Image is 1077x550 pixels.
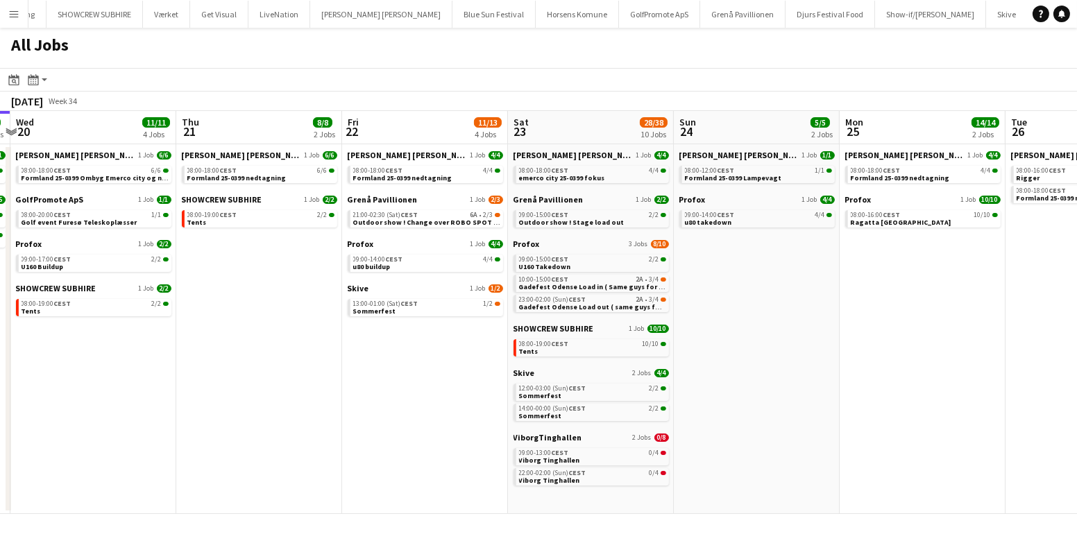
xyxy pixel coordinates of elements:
[310,1,452,28] button: [PERSON_NAME] [PERSON_NAME]
[46,96,80,106] span: Week 34
[452,1,536,28] button: Blue Sun Festival
[700,1,786,28] button: Grenå Pavillionen
[875,1,986,28] button: Show-if/[PERSON_NAME]
[143,1,190,28] button: Værket
[190,1,248,28] button: Get Visual
[986,1,1028,28] button: Skive
[248,1,310,28] button: LiveNation
[619,1,700,28] button: GolfPromote ApS
[536,1,619,28] button: Horsens Komune
[11,94,43,108] div: [DATE]
[46,1,143,28] button: SHOWCREW SUBHIRE
[786,1,875,28] button: Djurs Festival Food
